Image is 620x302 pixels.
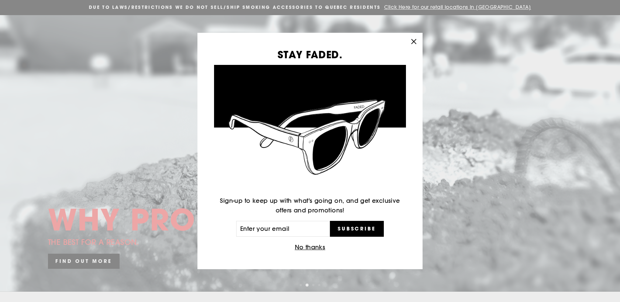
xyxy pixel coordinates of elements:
[338,225,376,232] span: Subscribe
[330,221,384,237] button: Subscribe
[236,221,330,237] input: Enter your email
[214,49,406,59] h3: STAY FADED.
[293,242,328,253] button: No thanks
[214,196,406,215] p: Sign-up to keep up with what's going on, and get exclusive offers and promotions!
